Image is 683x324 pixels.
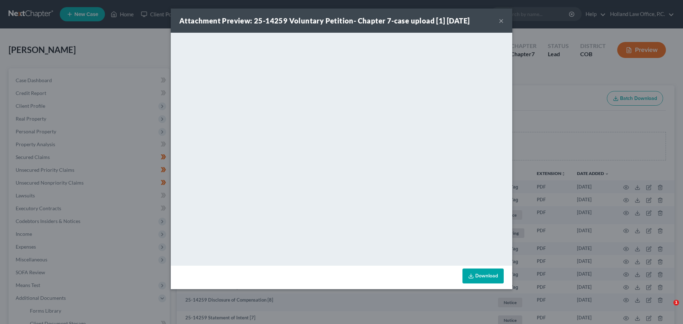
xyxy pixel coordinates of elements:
[462,269,504,283] a: Download
[179,16,470,25] strong: Attachment Preview: 25-14259 Voluntary Petition- Chapter 7-case upload [1] [DATE]
[659,300,676,317] iframe: Intercom live chat
[499,16,504,25] button: ×
[673,300,679,306] span: 1
[171,33,512,264] iframe: <object ng-attr-data='[URL][DOMAIN_NAME]' type='application/pdf' width='100%' height='650px'></ob...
